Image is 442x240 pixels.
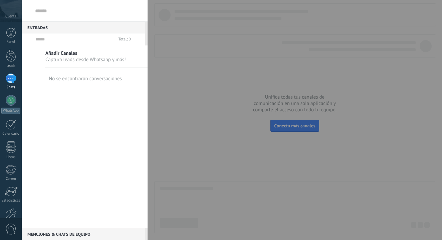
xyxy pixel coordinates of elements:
[5,14,16,19] span: Cuenta
[22,21,145,33] div: Entradas
[45,50,126,56] span: Añadir Canales
[1,155,21,159] div: Listas
[1,40,21,44] div: Panel
[1,177,21,181] div: Correo
[116,36,131,43] div: Total: 0
[1,85,21,90] div: Chats
[22,228,145,240] div: Menciones & Chats de equipo
[45,56,126,63] span: Captura leads desde Whatsapp y más!
[1,64,21,68] div: Leads
[49,76,122,82] div: No se encontraron conversaciones
[1,108,20,114] div: WhatsApp
[1,199,21,203] div: Estadísticas
[1,132,21,136] div: Calendario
